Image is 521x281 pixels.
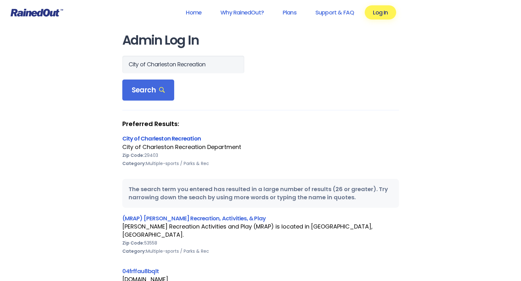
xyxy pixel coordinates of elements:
strong: Preferred Results: [122,120,399,128]
a: Support & FAQ [307,5,362,19]
div: Search [122,80,175,101]
a: 04frffau8bqlt [122,267,159,275]
span: Search [132,86,165,95]
h1: Admin Log In [122,33,399,47]
a: (MRAP) [PERSON_NAME] Recreation, Activities, & Play [122,214,266,222]
a: Why RainedOut? [212,5,272,19]
div: Multiple-sports / Parks & Rec [122,247,399,255]
div: 29403 [122,151,399,159]
b: Category: [122,248,146,254]
div: City of Charleston Recreation Department [122,143,399,151]
div: (MRAP) [PERSON_NAME] Recreation, Activities, & Play [122,214,399,223]
a: Plans [274,5,305,19]
div: The search term you entered has resulted in a large number of results (26 or greater). Try narrow... [122,179,399,208]
a: City of Charleston Recreation [122,135,201,142]
div: 53558 [122,239,399,247]
b: Zip Code: [122,152,144,158]
div: Multiple-sports / Parks & Rec [122,159,399,168]
a: Log In [365,5,396,19]
input: Search Orgs… [122,56,244,73]
a: Home [178,5,210,19]
b: Zip Code: [122,240,144,246]
div: [PERSON_NAME] Recreation Activities and Play (MRAP) is located in [GEOGRAPHIC_DATA], [GEOGRAPHIC_... [122,223,399,239]
div: City of Charleston Recreation [122,134,399,143]
b: Category: [122,160,146,167]
div: 04frffau8bqlt [122,267,399,275]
